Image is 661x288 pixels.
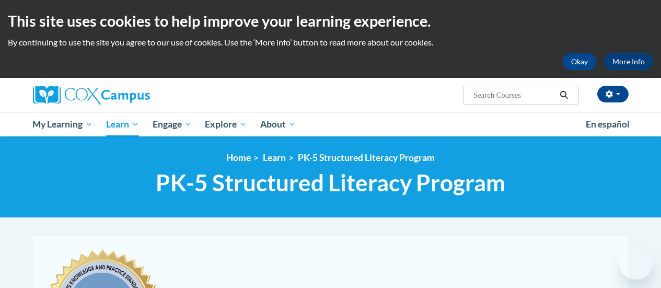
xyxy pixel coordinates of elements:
[8,10,653,31] h2: This site uses cookies to help improve your learning experience.
[198,112,253,136] a: Explore
[260,118,296,131] span: About
[8,37,653,48] p: By continuing to use the site you agree to our use of cookies. Use the ‘More info’ button to read...
[586,119,630,130] span: En español
[563,53,596,70] button: Okay
[26,112,100,136] a: My Learning
[99,112,146,136] a: Learn
[33,86,150,105] img: Cox Campus
[597,86,629,102] button: Account Settings
[106,118,139,131] span: Learn
[298,152,435,163] a: PK-5 Structured Literacy Program
[604,53,653,70] a: More Info
[253,112,303,136] a: About
[33,86,221,105] a: Cox Campus
[579,113,636,135] a: En español
[472,89,556,101] input: Search Courses
[25,112,636,136] div: Main menu
[146,112,199,136] a: Engage
[205,118,247,131] span: Explore
[153,118,192,131] span: Engage
[226,152,251,163] a: Home
[263,152,286,163] a: Learn
[556,89,572,101] button: Search
[156,169,505,197] span: PK-5 Structured Literacy Program
[619,246,653,280] iframe: Button to launch messaging window
[32,118,92,131] span: My Learning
